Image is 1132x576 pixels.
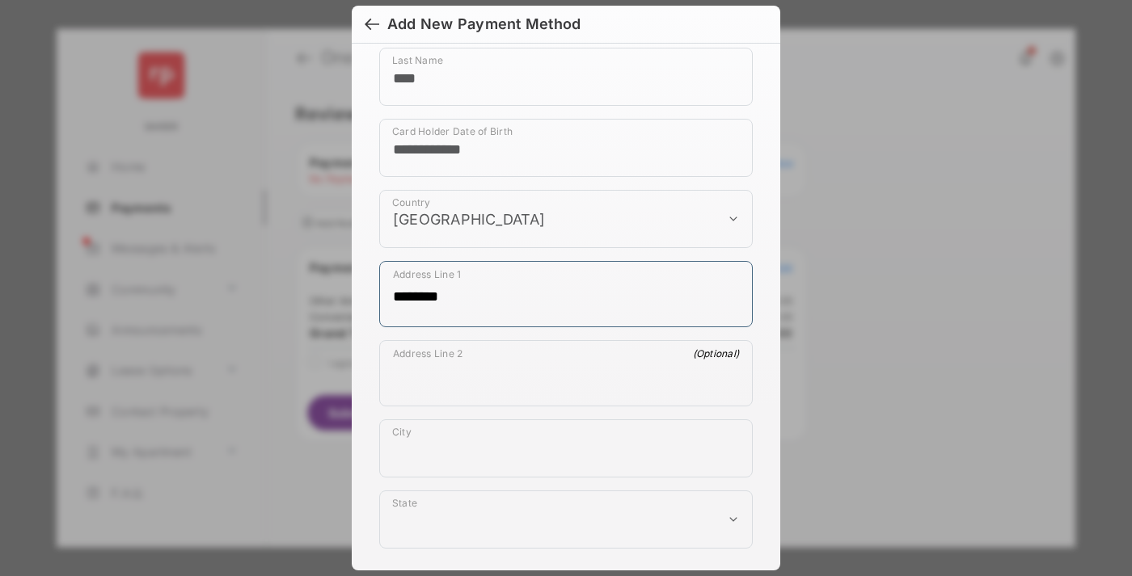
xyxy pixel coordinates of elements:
[379,190,753,248] div: payment_method_screening[postal_addresses][country]
[387,15,581,33] div: Add New Payment Method
[379,340,753,406] div: payment_method_screening[postal_addresses][addressLine2]
[379,490,753,549] div: payment_method_screening[postal_addresses][administrativeArea]
[379,261,753,327] div: payment_method_screening[postal_addresses][addressLine1]
[379,419,753,477] div: payment_method_screening[postal_addresses][locality]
